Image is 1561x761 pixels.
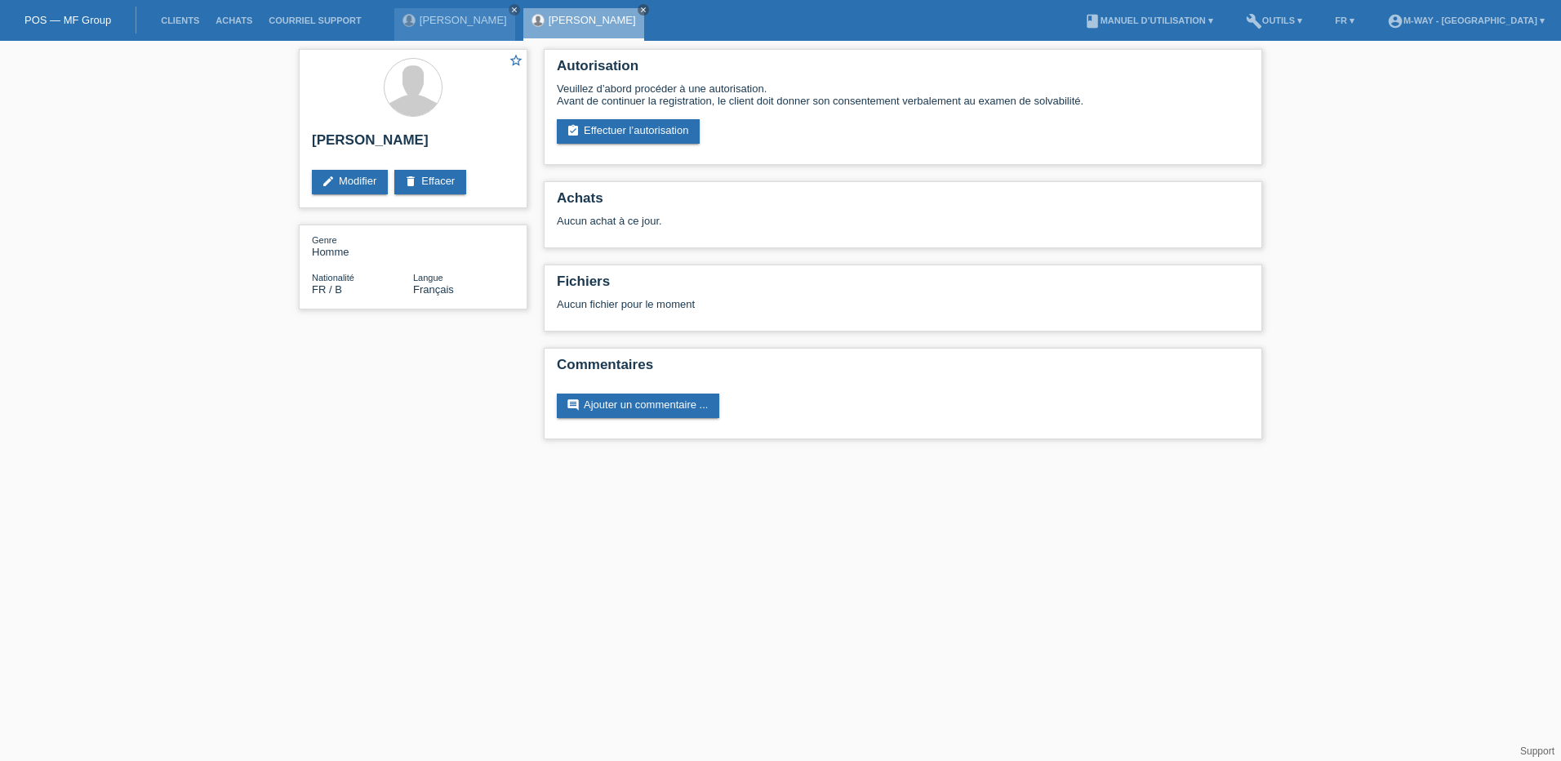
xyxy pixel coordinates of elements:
[557,82,1249,107] div: Veuillez d’abord procéder à une autorisation. Avant de continuer la registration, le client doit ...
[557,58,1249,82] h2: Autorisation
[557,357,1249,381] h2: Commentaires
[312,170,388,194] a: editModifier
[1076,16,1221,25] a: bookManuel d’utilisation ▾
[413,283,454,296] span: Français
[509,4,520,16] a: close
[312,235,337,245] span: Genre
[509,53,523,70] a: star_border
[420,14,507,26] a: [PERSON_NAME]
[153,16,207,25] a: Clients
[1387,13,1403,29] i: account_circle
[413,273,443,283] span: Langue
[312,234,413,258] div: Homme
[1327,16,1363,25] a: FR ▾
[312,283,342,296] span: France / B / 07.09.2023
[312,132,514,157] h2: [PERSON_NAME]
[260,16,369,25] a: Courriel Support
[557,274,1249,298] h2: Fichiers
[1520,745,1554,757] a: Support
[638,4,649,16] a: close
[567,398,580,412] i: comment
[24,14,111,26] a: POS — MF Group
[557,298,1056,310] div: Aucun fichier pour le moment
[394,170,466,194] a: deleteEffacer
[207,16,260,25] a: Achats
[549,14,636,26] a: [PERSON_NAME]
[557,190,1249,215] h2: Achats
[1379,16,1553,25] a: account_circlem-way - [GEOGRAPHIC_DATA] ▾
[1084,13,1101,29] i: book
[639,6,647,14] i: close
[557,215,1249,239] div: Aucun achat à ce jour.
[1246,13,1262,29] i: build
[557,119,700,144] a: assignment_turned_inEffectuer l’autorisation
[567,124,580,137] i: assignment_turned_in
[404,175,417,188] i: delete
[510,6,518,14] i: close
[557,394,719,418] a: commentAjouter un commentaire ...
[1238,16,1310,25] a: buildOutils ▾
[322,175,335,188] i: edit
[312,273,354,283] span: Nationalité
[509,53,523,68] i: star_border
